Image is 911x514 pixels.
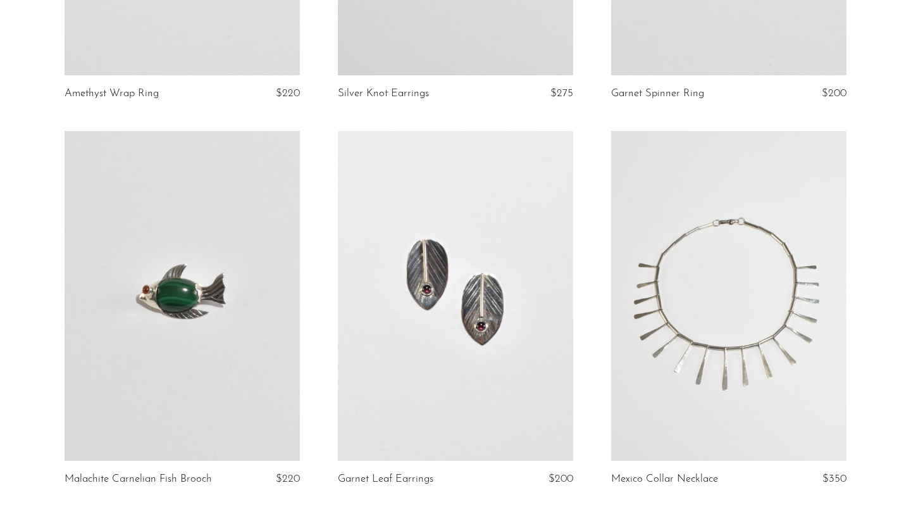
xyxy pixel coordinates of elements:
a: Garnet Leaf Earrings [338,473,433,485]
a: Malachite Carnelian Fish Brooch [65,473,212,485]
a: Silver Knot Earrings [338,88,429,99]
a: Mexico Collar Necklace [611,473,718,485]
a: Garnet Spinner Ring [611,88,704,99]
span: $220 [276,88,300,99]
span: $200 [822,88,846,99]
span: $220 [276,473,300,484]
span: $275 [550,88,573,99]
span: $200 [548,473,573,484]
a: Amethyst Wrap Ring [65,88,159,99]
span: $350 [822,473,846,484]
